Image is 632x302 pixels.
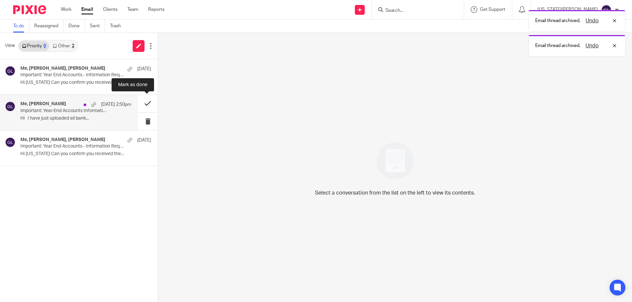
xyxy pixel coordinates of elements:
p: Email thread archived. [535,42,580,49]
img: image [372,138,418,184]
p: Hi I have just uploaded all bank... [20,116,131,121]
a: Team [127,6,138,13]
p: Select a conversation from the list on the left to view its contents. [315,189,475,197]
h4: Me, [PERSON_NAME], [PERSON_NAME] [20,137,105,143]
p: Hi [US_STATE] Can you confirm you received the... [20,151,151,157]
a: Work [61,6,71,13]
div: 2 [72,44,74,48]
img: svg%3E [5,66,15,76]
p: Email thread archived. [535,17,580,24]
a: To do [13,20,29,33]
h4: Me, [PERSON_NAME], [PERSON_NAME] [20,66,105,71]
a: Priority0 [19,41,49,51]
img: svg%3E [5,101,15,112]
img: svg%3E [601,5,612,15]
a: Clients [103,6,118,13]
a: Email [81,6,93,13]
p: Important: Year-End Accounts Information Required [20,108,109,114]
a: Reports [148,6,165,13]
a: Sent [90,20,105,33]
p: [DATE] [137,137,151,144]
p: Important: Year End Accounts - Information Request [20,72,125,78]
a: Trash [110,20,126,33]
a: Done [68,20,85,33]
h4: Me, [PERSON_NAME] [20,101,66,107]
img: Pixie [13,5,46,14]
div: 0 [43,44,46,48]
p: [DATE] 2:50pm [101,101,131,108]
a: Reassigned [34,20,64,33]
p: Hi [US_STATE] Can you confirm you received the... [20,80,151,85]
span: View [5,42,15,49]
p: Important: Year End Accounts - Information Request [20,144,125,149]
button: Undo [584,17,601,25]
button: Undo [584,42,601,50]
img: svg%3E [5,137,15,148]
p: [DATE] [137,66,151,72]
a: Other2 [49,41,77,51]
